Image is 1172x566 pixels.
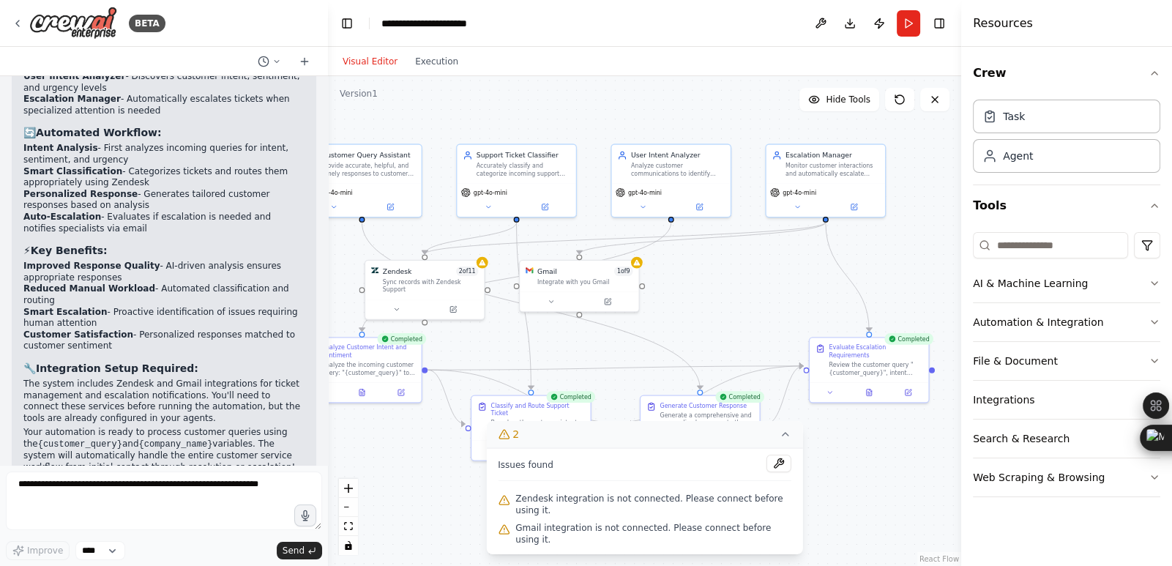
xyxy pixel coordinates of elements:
[23,379,305,424] p: The system includes Zendesk and Gmail integrations for ticket management and escalation notificat...
[383,278,479,294] div: Sync records with Zendesk Support
[491,402,585,417] div: Classify and Route Support Ticket
[337,13,357,34] button: Hide left sidebar
[23,212,305,234] li: - Evaluates if escalation is needed and notifies specialists via email
[973,303,1160,341] button: Automation & Integration
[339,536,358,555] button: toggle interactivity
[322,361,416,376] div: Analyze the incoming customer query: "{customer_query}" to identify the customer's intent, emotio...
[631,151,725,160] div: User Intent Analyzer
[765,144,886,217] div: Escalation ManagerMonitor customer interactions and automatically escalate tickets that require s...
[23,329,133,340] strong: Customer Satisfaction
[826,201,881,213] button: Open in side panel
[715,391,764,403] div: Completed
[23,94,121,104] strong: Escalation Manager
[252,53,287,70] button: Switch to previous chat
[477,151,570,160] div: Support Ticket Classifier
[23,71,305,94] li: - Discovers customer intent, sentiment, and urgency levels
[339,517,358,536] button: fit view
[322,343,416,359] div: Analyze Customer Intent and Sentiment
[6,541,70,560] button: Improve
[319,189,353,197] span: gpt-4o-mini
[23,283,155,294] strong: Reduced Manual Workload
[302,144,422,217] div: Customer Query AssistantProvide accurate, helpful, and timely responses to customer queries acros...
[973,342,1160,380] button: File & Document
[139,439,213,450] code: {company_name}
[29,7,117,40] img: Logo
[631,162,725,177] div: Analyze customer communications to identify underlying intent, sentiment, and urgency. Extract ke...
[456,267,479,276] span: Number of enabled actions
[929,13,949,34] button: Hide right sidebar
[23,166,122,176] strong: Smart Classification
[498,459,553,471] span: Issues found
[36,127,162,138] strong: Automated Workflow:
[377,333,426,345] div: Completed
[294,504,316,526] button: Click to speak your automation idea
[575,222,831,254] g: Edge from 5a26e41a-9fac-465a-a135-b840ed6a7ffb to dff18ade-294f-4844-b9bb-dea834fff021
[36,362,198,374] strong: Integration Setup Required:
[23,143,305,165] li: - First analyzes incoming queries for intent, sentiment, and urgency
[884,333,933,345] div: Completed
[339,479,358,498] button: zoom in
[371,267,379,275] img: Zendesk
[420,222,522,254] g: Edge from 83d1053b-391d-447a-9abf-229571972edf to 024a448f-c8a3-40bb-a0e4-3526d210acb2
[357,222,705,389] g: Edge from 25613375-949e-4edb-b3a6-0ae771df466c to 70b9d518-571a-4c49-90d7-3a79b1c645b9
[581,296,635,308] button: Open in side panel
[660,402,746,410] div: Generate Customer Response
[129,15,165,32] div: BETA
[829,343,922,359] div: Evaluate Escalation Requirements
[23,94,305,116] li: - Automatically escalates tickets when specialized attention is needed
[23,125,305,140] h3: 🔄
[23,361,305,376] h3: 🔧
[546,391,595,403] div: Completed
[486,421,803,448] button: 2
[919,555,959,563] a: React Flow attribution
[491,419,585,434] div: Based on the customer intent analysis, classify the support request for "{customer_query}" into a...
[23,71,125,81] strong: User Intent Analyzer
[23,189,305,212] li: - Generates tailored customer responses based on analysis
[973,15,1033,32] h4: Resources
[672,201,727,213] button: Open in side panel
[519,260,640,313] div: GmailGmail1of9Integrate with you Gmail
[381,16,498,31] nav: breadcrumb
[322,151,416,160] div: Customer Query Assistant
[614,267,633,276] span: Number of enabled actions
[973,53,1160,94] button: Crew
[23,427,305,473] p: Your automation is ready to process customer queries using the and variables. The system will aut...
[785,162,879,177] div: Monitor customer interactions and automatically escalate tickets that require specialized attenti...
[537,267,557,276] div: Gmail
[474,189,507,197] span: gpt-4o-mini
[339,498,358,517] button: zoom out
[515,522,791,545] span: Gmail integration is not connected. Please connect before using it.
[293,53,316,70] button: Start a new chat
[302,337,422,403] div: CompletedAnalyze Customer Intent and SentimentAnalyze the incoming customer query: "{customer_que...
[340,88,378,100] div: Version 1
[611,144,731,217] div: User Intent AnalyzerAnalyze customer communications to identify underlying intent, sentiment, and...
[456,144,577,217] div: Support Ticket ClassifierAccurately classify and categorize incoming support tickets by priority,...
[826,94,870,105] span: Hide Tools
[477,162,570,177] div: Accurately classify and categorize incoming support tickets by priority, department, issue type, ...
[892,387,925,398] button: Open in side panel
[27,545,63,556] span: Improve
[283,545,305,556] span: Send
[973,185,1160,226] button: Tools
[23,212,101,222] strong: Auto-Escalation
[785,151,879,160] div: Escalation Manager
[38,439,122,450] code: {customer_query}
[383,267,412,276] div: Zendesk
[848,387,889,398] button: View output
[829,361,922,376] div: Review the customer query "{customer_query}", intent analysis, ticket classification, and generat...
[628,189,662,197] span: gpt-4o-mini
[973,420,1160,458] button: Search & Research
[821,222,874,331] g: Edge from 5a26e41a-9fac-465a-a135-b840ed6a7ffb to 0c3d0fa9-8ee9-438f-8db2-a2ed751056ba
[23,261,305,283] li: - AI-driven analysis ensures appropriate responses
[783,189,816,197] span: gpt-4o-mini
[23,243,305,258] h3: ⚡
[766,361,803,428] g: Edge from 70b9d518-571a-4c49-90d7-3a79b1c645b9 to 0c3d0fa9-8ee9-438f-8db2-a2ed751056ba
[23,283,305,306] li: - Automated classification and routing
[799,88,879,111] button: Hide Tools
[973,458,1160,496] button: Web Scraping & Browsing
[365,260,485,320] div: ZendeskZendesk2of11Sync records with Zendesk Support
[341,387,382,398] button: View output
[1003,149,1033,163] div: Agent
[23,329,305,352] li: - Personalized responses matched to customer sentiment
[537,278,633,286] div: Integrate with you Gmail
